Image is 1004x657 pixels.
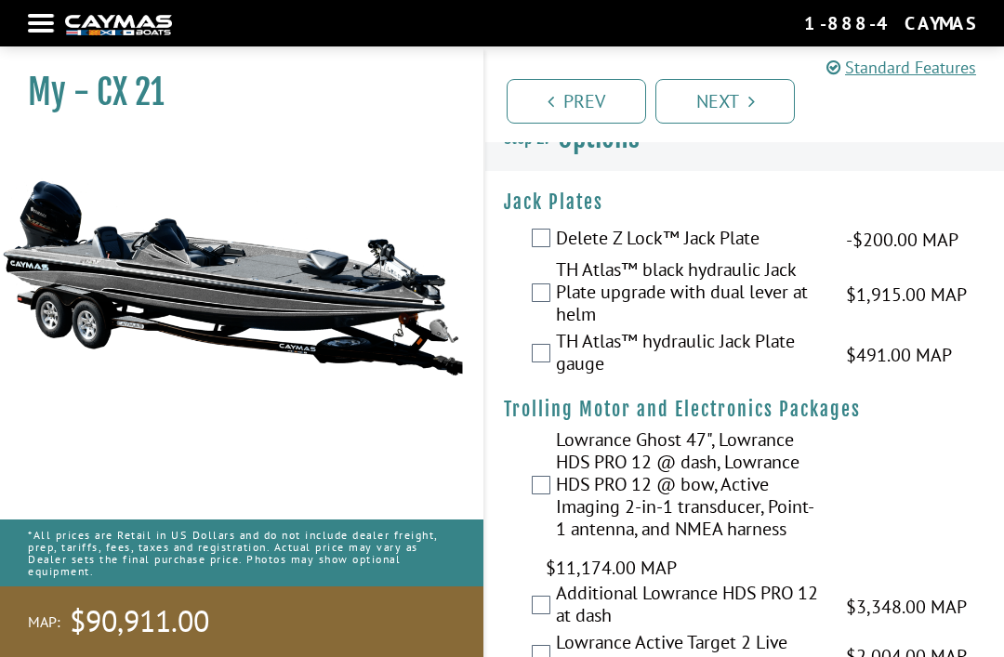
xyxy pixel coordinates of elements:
[846,341,952,369] span: $491.00 MAP
[502,76,1004,124] ul: Pagination
[556,428,823,545] label: Lowrance Ghost 47", Lowrance HDS PRO 12 @ dash, Lowrance HDS PRO 12 @ bow, Active Imaging 2-in-1 ...
[507,79,646,124] a: Prev
[28,72,437,113] h1: My - CX 21
[70,602,209,641] span: $90,911.00
[655,79,795,124] a: Next
[556,258,823,330] label: TH Atlas™ black hydraulic Jack Plate upgrade with dual lever at helm
[846,226,958,254] span: -$200.00 MAP
[846,593,967,621] span: $3,348.00 MAP
[826,55,976,80] a: Standard Features
[28,519,456,587] p: *All prices are Retail in US Dollars and do not include dealer freight, prep, tariffs, fees, taxe...
[556,330,823,379] label: TH Atlas™ hydraulic Jack Plate gauge
[504,191,985,214] h4: Jack Plates
[556,227,823,254] label: Delete Z Lock™ Jack Plate
[65,15,172,34] img: white-logo-c9c8dbefe5ff5ceceb0f0178aa75bf4bb51f6bca0971e226c86eb53dfe498488.png
[546,554,677,582] span: $11,174.00 MAP
[556,582,823,631] label: Additional Lowrance HDS PRO 12 at dash
[804,11,976,35] div: 1-888-4CAYMAS
[504,398,985,421] h4: Trolling Motor and Electronics Packages
[846,281,967,309] span: $1,915.00 MAP
[28,612,60,632] span: MAP:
